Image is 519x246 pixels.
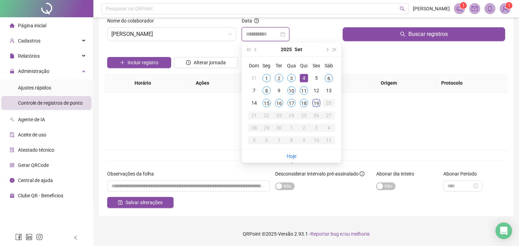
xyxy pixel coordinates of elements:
[312,136,321,144] div: 10
[312,74,321,82] div: 5
[287,111,296,120] div: 24
[107,170,158,178] label: Observações da folha
[10,148,15,152] span: solution
[248,122,260,134] td: 2025-09-28
[444,170,482,178] label: Abonar Período
[460,2,467,9] sup: 1
[300,99,308,107] div: 18
[262,111,271,120] div: 22
[298,109,310,122] td: 2025-09-25
[18,132,46,138] span: Aceite de uso
[273,59,285,72] th: Ter
[36,234,43,240] span: instagram
[250,86,258,95] div: 7
[262,74,271,82] div: 1
[298,59,310,72] th: Qui
[456,6,463,12] span: notification
[10,178,15,183] span: info-circle
[248,97,260,109] td: 2025-09-14
[298,72,310,84] td: 2025-09-04
[248,134,260,146] td: 2025-10-05
[400,31,406,37] span: search
[250,99,258,107] div: 14
[278,231,293,237] span: Versão
[500,3,510,14] img: 85695
[295,42,302,56] button: month panel
[18,68,49,74] span: Administração
[312,124,321,132] div: 3
[273,84,285,97] td: 2025-09-09
[343,27,505,41] button: Buscar registros
[323,72,335,84] td: 2025-09-06
[312,99,321,107] div: 19
[262,136,271,144] div: 6
[298,122,310,134] td: 2025-10-02
[107,57,171,68] button: Incluir registro
[310,59,323,72] th: Sex
[300,124,308,132] div: 2
[325,86,333,95] div: 13
[462,3,465,8] span: 1
[120,60,125,65] span: plus
[174,60,238,66] a: Alterar jornada
[312,86,321,95] div: 12
[310,134,323,146] td: 2025-10-10
[242,18,252,23] span: Data
[18,162,49,168] span: Gerar QRCode
[118,200,123,205] span: save
[248,109,260,122] td: 2025-09-21
[323,59,335,72] th: Sáb
[10,193,15,198] span: gift
[275,171,359,177] span: Desconsiderar intervalo pré-assinalado
[190,74,245,93] th: Ações
[10,69,15,74] span: lock
[285,84,298,97] td: 2025-09-10
[375,74,436,93] th: Origem
[260,134,273,146] td: 2025-10-06
[287,153,296,159] a: Hoje
[487,6,493,12] span: bell
[18,178,53,183] span: Central de ajuda
[126,199,163,206] span: Salvar alterações
[248,72,260,84] td: 2025-08-31
[287,74,296,82] div: 3
[26,234,33,240] span: linkedin
[310,72,323,84] td: 2025-09-05
[311,231,370,237] span: Reportar bug e/ou melhoria
[298,84,310,97] td: 2025-09-11
[250,124,258,132] div: 28
[260,109,273,122] td: 2025-09-22
[244,42,252,56] button: super-prev-year
[325,124,333,132] div: 4
[273,122,285,134] td: 2025-09-30
[275,111,283,120] div: 23
[93,222,519,246] footer: QRPoint © 2025 - 2.93.1 -
[323,42,331,56] button: next-year
[273,97,285,109] td: 2025-09-16
[174,57,238,68] button: Alterar jornada
[325,111,333,120] div: 27
[323,84,335,97] td: 2025-09-13
[281,42,292,56] button: year panel
[18,147,54,153] span: Atestado técnico
[275,136,283,144] div: 7
[287,99,296,107] div: 17
[107,17,158,25] label: Nome do colaborador
[310,97,323,109] td: 2025-09-19
[10,132,15,137] span: audit
[300,74,308,82] div: 4
[250,74,258,82] div: 31
[285,109,298,122] td: 2025-09-24
[262,124,271,132] div: 29
[128,59,158,66] span: Incluir registro
[111,28,232,41] span: ANDRE ZACARIAS DE ANDRADE
[107,197,174,208] button: Salvar alterações
[376,170,419,178] label: Abonar dia inteiro
[300,136,308,144] div: 9
[18,85,51,91] span: Ajustes rápidos
[331,42,339,56] button: super-next-year
[300,111,308,120] div: 25
[275,86,283,95] div: 9
[508,3,510,8] span: 1
[310,109,323,122] td: 2025-09-26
